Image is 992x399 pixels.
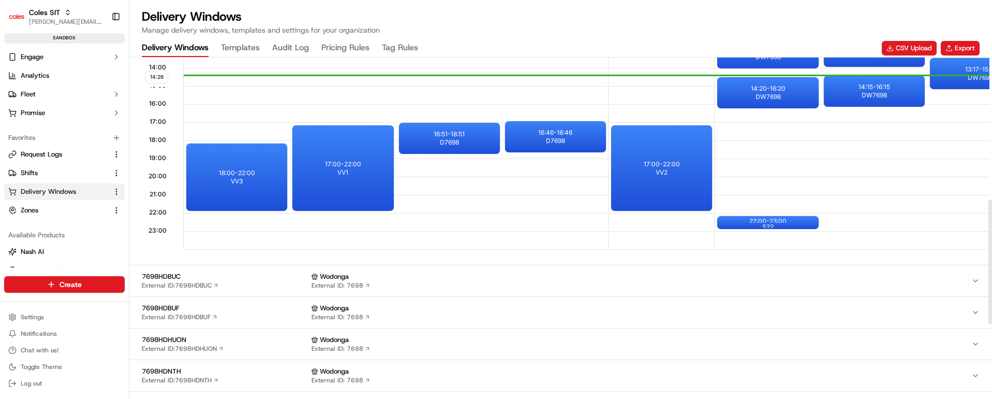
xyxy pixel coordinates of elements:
button: Start new chat [176,102,188,115]
span: VV3 [231,177,243,186]
span: VV1 [337,168,348,177]
span: Wodonga [320,304,349,313]
span: [PERSON_NAME][EMAIL_ADDRESS][PERSON_NAME][PERSON_NAME][DOMAIN_NAME] [29,18,103,26]
div: Favorites [4,130,125,146]
span: DW7698 [862,91,887,99]
span: 7698HDNTH [142,367,307,376]
a: Shifts [8,168,108,178]
a: Nash AI [8,247,121,256]
span: D7698 [546,137,565,145]
span: 18:00 [149,136,166,144]
span: API Documentation [98,150,166,161]
p: 17:00 - 22:00 [325,160,361,168]
span: 17:00 [150,118,166,126]
div: Available Products [4,227,125,244]
button: Zones [4,202,125,219]
div: 💻 [87,151,96,160]
span: Delivery Windows [21,187,76,196]
span: Knowledge Base [21,150,79,161]
button: Promise [4,105,125,121]
span: 22:00 [149,208,167,217]
img: Nash [10,10,31,31]
span: 14:00 [149,63,166,72]
button: Delivery Windows [142,39,209,57]
button: Request Logs [4,146,125,163]
button: Settings [4,310,125,324]
span: 19:00 [149,154,166,162]
span: 23:00 [149,226,167,235]
span: Wodonga [320,335,349,345]
a: Product Catalog [8,266,121,275]
span: Promise [21,108,45,118]
img: Coles SIT [8,8,25,25]
a: External ID:7698HDBUC [142,281,219,290]
span: Fleet [21,90,36,99]
a: External ID:7698HDHUON [142,345,224,353]
span: 7698HDBUC [142,272,307,281]
a: Powered byPylon [73,175,125,183]
p: Welcome 👋 [10,41,188,58]
span: Wodonga [320,272,349,281]
div: 📗 [10,151,19,160]
span: Engage [21,52,43,62]
a: External ID: 7698 [312,345,371,353]
span: Create [60,279,82,290]
span: 20:00 [149,172,167,180]
span: Wodonga [320,367,349,376]
a: Request Logs [8,150,108,159]
span: Nash AI [21,247,44,256]
button: Delivery Windows [4,183,125,200]
span: Zones [21,206,38,215]
span: Request Logs [21,150,62,159]
a: External ID:7698HDNTH [142,376,219,384]
span: 7698HDBUF [142,304,307,313]
span: 7698HDHUON [142,335,307,345]
div: We're available if you need us! [35,109,131,118]
button: 7698HDBUFExternal ID:7698HDBUF WodongaExternal ID: 7698 [129,297,992,328]
button: Nash AI [4,244,125,260]
button: Log out [4,376,125,391]
span: Product Catalog [21,266,70,275]
span: Pylon [103,176,125,183]
button: Fleet [4,86,125,103]
button: CSV Upload [882,41,937,55]
div: Start new chat [35,99,170,109]
a: Zones [8,206,108,215]
span: Chat with us! [21,346,58,354]
button: Notifications [4,326,125,341]
button: Audit Log [272,39,309,57]
button: Engage [4,49,125,65]
button: Export [941,41,980,55]
span: DW7698 [756,93,781,101]
button: Pricing Rules [321,39,369,57]
a: External ID:7698HDBUF [142,313,218,321]
button: 7698HDBUCExternal ID:7698HDBUC WodongaExternal ID: 7698 [129,265,992,296]
span: Shifts [21,168,38,178]
p: Manage delivery windows, templates and settings for your organization [142,25,380,35]
button: Coles SITColes SIT[PERSON_NAME][EMAIL_ADDRESS][PERSON_NAME][PERSON_NAME][DOMAIN_NAME] [4,4,107,29]
button: Shifts [4,165,125,181]
a: External ID: 7698 [312,376,371,384]
a: Delivery Windows [8,187,108,196]
div: sandbox [4,33,125,44]
a: 💻API Documentation [83,146,170,165]
button: Chat with us! [4,343,125,358]
button: Tag Rules [382,39,418,57]
button: Toggle Theme [4,360,125,374]
span: 14:26 [145,70,168,83]
button: 7698HDNTHExternal ID:7698HDNTH WodongaExternal ID: 7698 [129,360,992,391]
span: Settings [21,313,44,321]
span: Toggle Theme [21,363,62,371]
button: Create [4,276,125,293]
p: 17:00 - 22:00 [644,160,680,168]
a: External ID: 7698 [312,281,371,290]
span: Log out [21,379,42,388]
a: External ID: 7698 [312,313,371,321]
button: Coles SIT [29,7,60,18]
button: Product Catalog [4,262,125,279]
span: Notifications [21,330,57,338]
span: D7698 [440,138,459,147]
button: Templates [221,39,260,57]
